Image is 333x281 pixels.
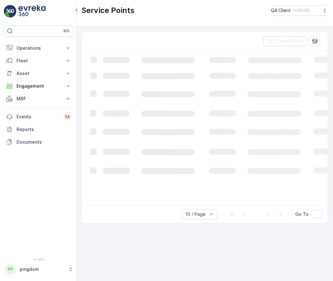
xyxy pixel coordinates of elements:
a: Reports [4,123,74,136]
p: Asset [16,70,61,77]
button: Asset [4,67,74,80]
p: QA Client [271,7,291,14]
button: Fleet [4,54,74,67]
button: MRF [4,92,74,105]
img: logo [4,5,16,18]
p: Fleet [16,58,61,64]
img: logo_light-DOdMpM7g.png [18,5,46,18]
p: Operations [16,45,61,51]
div: PP [5,264,16,274]
a: Events34 [4,110,74,123]
p: Reports [16,126,71,133]
p: Documents [16,139,71,145]
p: pingdom [20,266,65,272]
a: Documents [4,136,74,148]
button: Clear Filters [263,36,307,46]
span: Go To [295,211,309,217]
span: v 1.48.1 [4,258,74,261]
p: MRF [16,96,61,102]
button: Operations [4,42,74,54]
button: PPpingdom [4,263,74,276]
p: Service Points [82,5,134,16]
p: Clear Filters [276,38,304,44]
p: ⌘B [63,28,69,34]
p: 34 [65,114,70,119]
button: QA Client(+03:00) [271,5,328,16]
p: Engagement [16,83,61,89]
p: Events [16,114,60,120]
p: ( +03:00 ) [293,8,310,13]
button: Engagement [4,80,74,92]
